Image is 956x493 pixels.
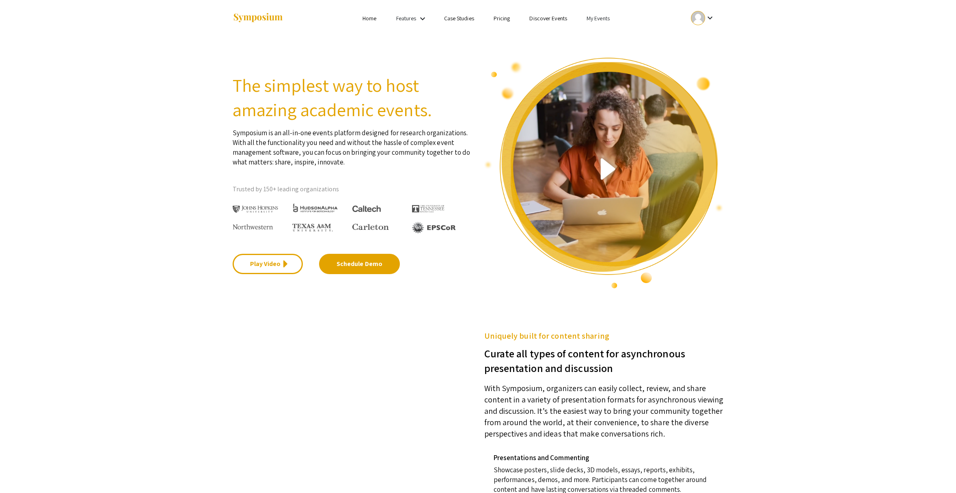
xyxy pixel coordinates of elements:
[484,330,724,342] h5: Uniquely built for content sharing
[587,15,610,22] a: My Events
[484,57,724,289] img: video overview of Symposium
[233,13,283,24] img: Symposium by ForagerOne
[396,15,416,22] a: Features
[233,254,303,274] a: Play Video
[484,342,724,375] h3: Curate all types of content for asynchronous presentation and discussion
[233,122,472,167] p: Symposium is an all-in-one events platform designed for research organizations. With all the func...
[412,205,445,212] img: The University of Tennessee
[233,73,472,122] h2: The simplest way to host amazing academic events.
[292,224,333,232] img: Texas A&M University
[233,183,472,195] p: Trusted by 150+ leading organizations
[363,15,376,22] a: Home
[494,15,510,22] a: Pricing
[484,375,724,439] p: With Symposium, organizers can easily collect, review, and share content in a variety of presenta...
[319,254,400,274] a: Schedule Demo
[418,14,427,24] mat-icon: Expand Features list
[233,205,278,213] img: Johns Hopkins University
[292,203,338,212] img: HudsonAlpha
[529,15,567,22] a: Discover Events
[233,224,273,229] img: Northwestern
[682,9,723,27] button: Expand account dropdown
[705,13,715,23] mat-icon: Expand account dropdown
[352,205,381,212] img: Caltech
[352,224,389,230] img: Carleton
[412,222,457,234] img: EPSCOR
[444,15,474,22] a: Case Studies
[494,454,718,462] h4: Presentations and Commenting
